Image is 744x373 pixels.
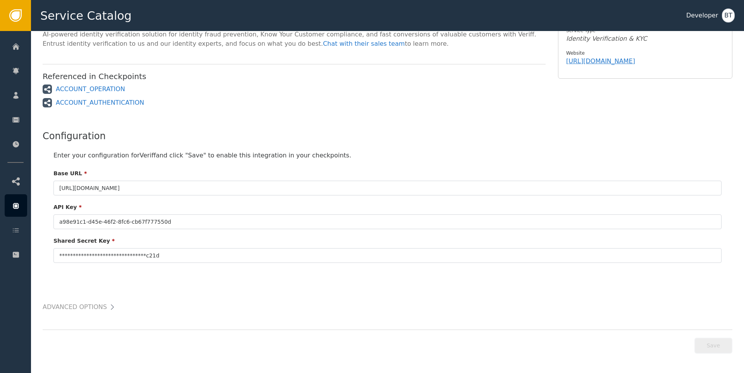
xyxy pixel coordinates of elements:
a: Chat with their sales team [323,40,405,47]
a: ACCOUNT_OPERATION [56,85,125,94]
div: Website [566,50,724,57]
label: Base URL [53,169,87,178]
a: [URL][DOMAIN_NAME] [566,57,635,65]
span: Service Catalog [40,7,132,24]
button: BT [722,9,735,22]
h2: Advanced Options [43,302,107,313]
label: Shared Secret Key [53,237,115,245]
a: ACCOUNT_AUTHENTICATION [56,98,144,107]
div: Enter your configuration for Veriff and click "Save" to enable this integration in your checkpoints. [53,151,722,160]
div: Identity Verification & KYC [566,34,724,43]
div: Developer [686,11,718,20]
div: Configuration [43,129,732,143]
label: API Key [53,203,82,211]
div: Referenced in Checkpoints [43,71,546,82]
